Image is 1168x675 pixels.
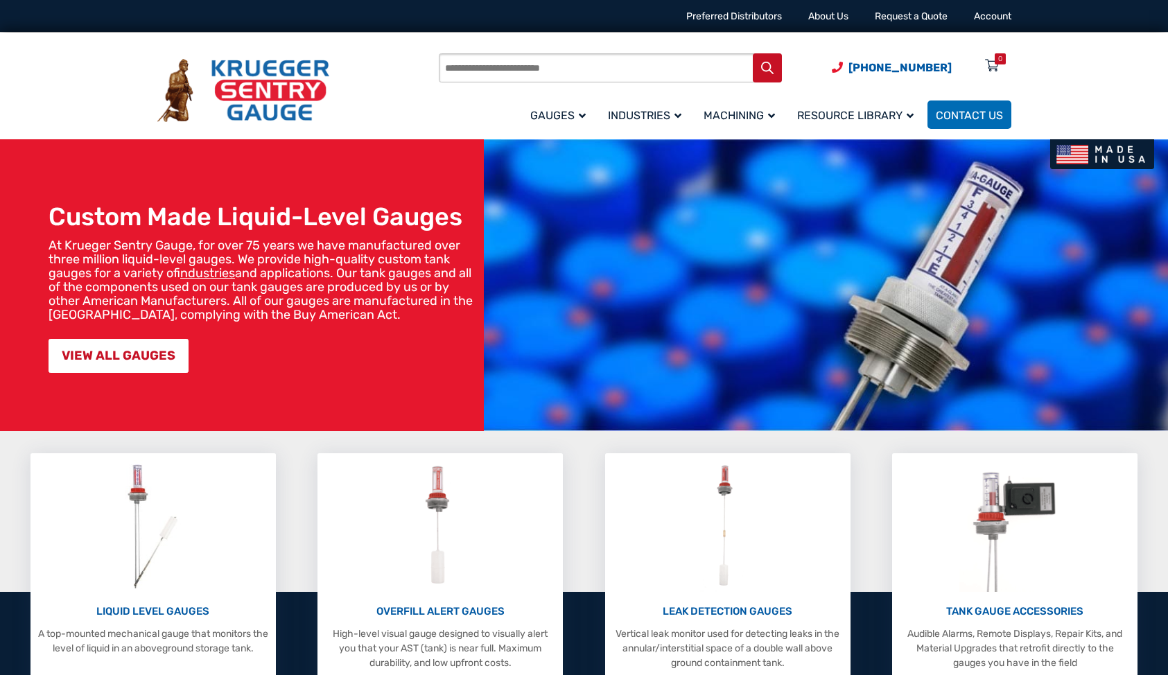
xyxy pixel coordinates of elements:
[410,460,471,592] img: Overfill Alert Gauges
[789,98,927,131] a: Resource Library
[927,100,1011,129] a: Contact Us
[875,10,948,22] a: Request a Quote
[686,10,782,22] a: Preferred Distributors
[37,626,269,656] p: A top-mounted mechanical gauge that monitors the level of liquid in an aboveground storage tank.
[899,604,1131,620] p: TANK GAUGE ACCESSORIES
[695,98,789,131] a: Machining
[484,139,1168,431] img: bg_hero_bannerksentry
[49,238,477,322] p: At Krueger Sentry Gauge, for over 75 years we have manufactured over three million liquid-level g...
[899,626,1131,670] p: Audible Alarms, Remote Displays, Repair Kits, and Material Upgrades that retrofit directly to the...
[998,53,1002,64] div: 0
[808,10,848,22] a: About Us
[1050,139,1154,169] img: Made In USA
[700,460,755,592] img: Leak Detection Gauges
[848,61,952,74] span: [PHONE_NUMBER]
[612,604,844,620] p: LEAK DETECTION GAUGES
[608,109,681,122] span: Industries
[49,202,477,231] h1: Custom Made Liquid-Level Gauges
[530,109,586,122] span: Gauges
[832,59,952,76] a: Phone Number (920) 434-8860
[324,604,556,620] p: OVERFILL ALERT GAUGES
[116,460,190,592] img: Liquid Level Gauges
[522,98,600,131] a: Gauges
[180,265,235,281] a: industries
[600,98,695,131] a: Industries
[797,109,914,122] span: Resource Library
[324,626,556,670] p: High-level visual gauge designed to visually alert you that your AST (tank) is near full. Maximum...
[704,109,775,122] span: Machining
[959,460,1071,592] img: Tank Gauge Accessories
[157,59,329,123] img: Krueger Sentry Gauge
[612,626,844,670] p: Vertical leak monitor used for detecting leaks in the annular/interstitial space of a double wall...
[974,10,1011,22] a: Account
[936,109,1003,122] span: Contact Us
[49,339,189,373] a: VIEW ALL GAUGES
[37,604,269,620] p: LIQUID LEVEL GAUGES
